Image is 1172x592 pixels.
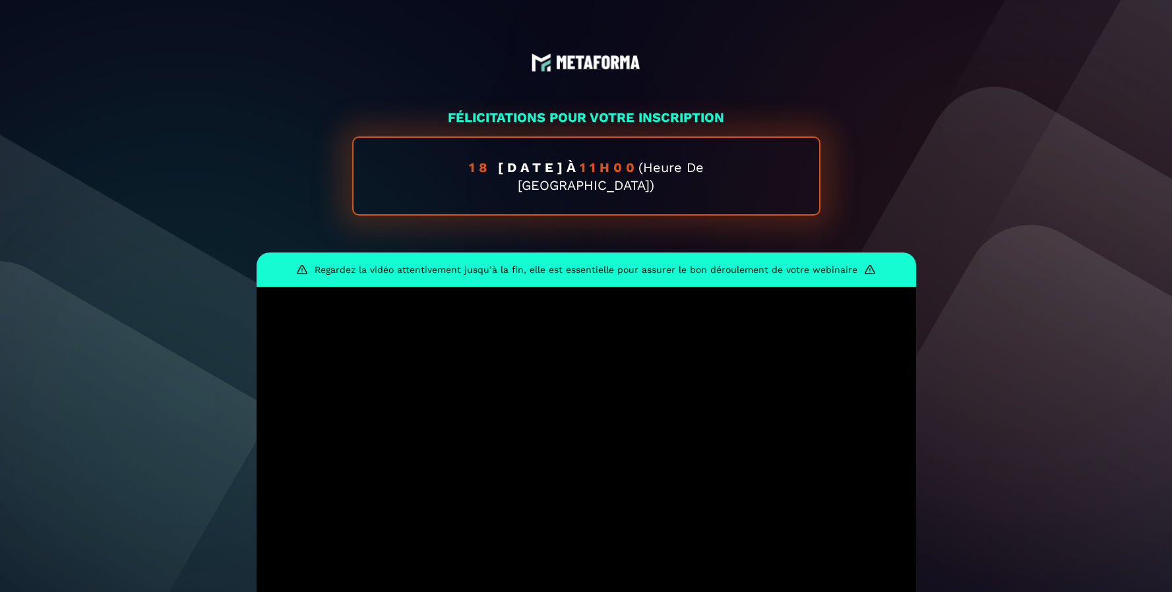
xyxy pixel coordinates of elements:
[532,53,640,73] img: logo
[257,108,916,127] p: FÉLICITATIONS POUR VOTRE INSCRIPTION
[498,160,567,175] span: [DATE]
[864,264,876,276] img: warning
[296,264,308,276] img: warning
[352,136,820,216] div: à
[315,264,857,275] p: Regardez la vidéo attentivement jusqu’à la fin, elle est essentielle pour assurer le bon déroulem...
[469,160,498,175] span: 18
[580,160,638,175] span: 11h00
